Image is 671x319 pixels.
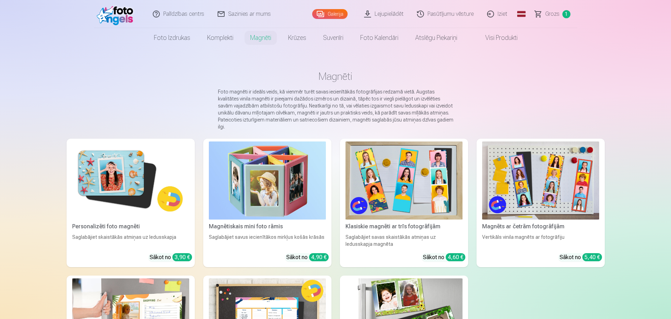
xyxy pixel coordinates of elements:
img: Magnētiskais mini foto rāmis [209,141,326,220]
img: /fa1 [97,3,137,25]
img: Klasiskie magnēti ar trīs fotogrāfijām [345,141,463,220]
span: Grozs [545,10,560,18]
div: 4,90 € [309,253,329,261]
div: Klasiskie magnēti ar trīs fotogrāfijām [343,222,465,231]
div: 5,40 € [582,253,602,261]
div: Sākot no [150,253,192,262]
h1: Magnēti [72,70,599,83]
img: Personalizēti foto magnēti [72,141,189,220]
a: Foto kalendāri [352,28,407,48]
a: Komplekti [199,28,242,48]
div: Saglabājiet savas skaistākās atmiņas uz ledusskapja magnēta [343,234,465,248]
div: Sākot no [560,253,602,262]
a: Magnēti [242,28,280,48]
div: Magnētiskais mini foto rāmis [206,222,329,231]
a: Krūzes [280,28,315,48]
a: Atslēgu piekariņi [407,28,466,48]
a: Foto izdrukas [145,28,199,48]
div: 4,60 € [446,253,465,261]
div: Magnēts ar četrām fotogrāfijām [479,222,602,231]
a: Personalizēti foto magnētiPersonalizēti foto magnētiSaglabājiet skaistākās atmiņas uz ledusskapja... [67,139,195,267]
a: Galerija [312,9,348,19]
a: Visi produkti [466,28,526,48]
div: Saglabājiet savus iecienītākos mirkļus košās krāsās [206,234,329,248]
p: Foto magnēti ir ideāls veids, kā vienmēr turēt savas iecienītākās fotogrāfijas redzamā vietā. Aug... [218,88,453,130]
a: Klasiskie magnēti ar trīs fotogrāfijāmKlasiskie magnēti ar trīs fotogrāfijāmSaglabājiet savas ska... [340,139,468,267]
div: Saglabājiet skaistākās atmiņas uz ledusskapja [69,234,192,248]
div: Sākot no [286,253,329,262]
a: Suvenīri [315,28,352,48]
div: Personalizēti foto magnēti [69,222,192,231]
div: 3,90 € [172,253,192,261]
div: Sākot no [423,253,465,262]
div: Vertikāls vinila magnēts ar fotogrāfiju [479,234,602,248]
img: Magnēts ar četrām fotogrāfijām [482,141,599,220]
a: Magnēts ar četrām fotogrāfijāmMagnēts ar četrām fotogrāfijāmVertikāls vinila magnēts ar fotogrāfi... [477,139,605,267]
a: Magnētiskais mini foto rāmisMagnētiskais mini foto rāmisSaglabājiet savus iecienītākos mirkļus ko... [203,139,331,267]
span: 1 [562,10,570,18]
